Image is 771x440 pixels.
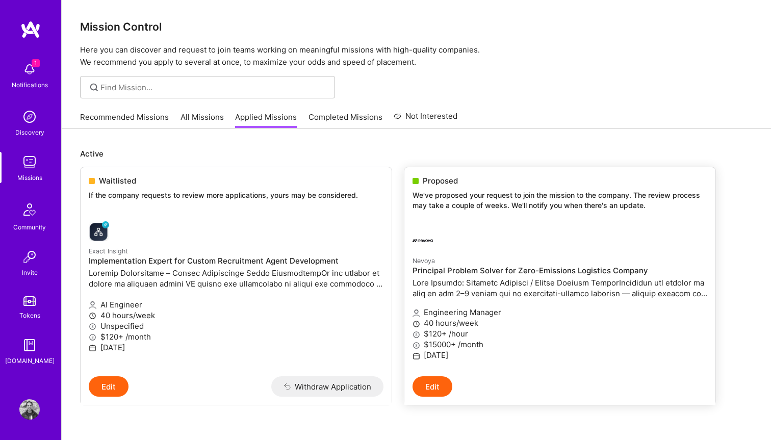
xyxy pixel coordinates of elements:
[89,321,383,331] p: Unspecified
[80,20,753,33] h3: Mission Control
[89,331,383,342] p: $120+ /month
[89,333,96,341] i: icon MoneyGray
[271,376,384,397] button: Withdraw Application
[89,301,96,309] i: icon Applicant
[19,247,40,267] img: Invite
[88,82,100,93] i: icon SearchGrey
[404,222,715,376] a: Nevoya company logoNevoyaPrincipal Problem Solver for Zero-Emissions Logistics CompanyLore Ipsumd...
[32,59,40,67] span: 1
[413,230,433,251] img: Nevoya company logo
[89,312,96,320] i: icon Clock
[17,172,42,183] div: Missions
[100,82,327,93] input: Find Mission...
[413,350,707,360] p: [DATE]
[19,335,40,355] img: guide book
[394,110,457,128] a: Not Interested
[13,222,46,232] div: Community
[413,309,420,317] i: icon Applicant
[413,320,420,328] i: icon Clock
[89,323,96,330] i: icon MoneyGray
[413,307,707,318] p: Engineering Manager
[413,318,707,328] p: 40 hours/week
[181,112,224,128] a: All Missions
[80,44,753,68] p: Here you can discover and request to join teams working on meaningful missions with high-quality ...
[80,148,753,159] p: Active
[20,20,41,39] img: logo
[89,299,383,310] p: AI Engineer
[89,342,383,353] p: [DATE]
[17,197,42,222] img: Community
[413,277,707,299] p: Lore Ipsumdo: Sitametc Adipisci / Elitse Doeiusm TemporIncididun utl etdolor ma aliq en adm 2–9 v...
[413,257,435,265] small: Nevoya
[413,266,707,275] h4: Principal Problem Solver for Zero-Emissions Logistics Company
[413,339,707,350] p: $15000+ /month
[89,310,383,321] p: 40 hours/week
[423,175,458,186] span: Proposed
[89,344,96,352] i: icon Calendar
[12,80,48,90] div: Notifications
[89,256,383,266] h4: Implementation Expert for Custom Recruitment Agent Development
[413,328,707,339] p: $120+ /hour
[22,267,38,278] div: Invite
[89,268,383,289] p: Loremip Dolorsitame – Consec Adipiscinge Seddo EiusmodtempOr inc utlabor et dolore ma aliquaen ad...
[17,399,42,420] a: User Avatar
[19,310,40,321] div: Tokens
[89,376,128,397] button: Edit
[15,127,44,138] div: Discovery
[413,352,420,360] i: icon Calendar
[413,190,707,210] p: We've proposed your request to join the mission to the company. The review process may take a cou...
[235,112,297,128] a: Applied Missions
[19,152,40,172] img: teamwork
[89,190,383,200] p: If the company requests to review more applications, yours may be considered.
[81,213,392,377] a: Exact Insight company logoExact InsightImplementation Expert for Custom Recruitment Agent Develop...
[413,376,452,397] button: Edit
[80,112,169,128] a: Recommended Missions
[5,355,55,366] div: [DOMAIN_NAME]
[19,399,40,420] img: User Avatar
[89,247,128,255] small: Exact Insight
[19,59,40,80] img: bell
[23,296,36,306] img: tokens
[99,175,136,186] span: Waitlisted
[413,331,420,339] i: icon MoneyGray
[19,107,40,127] img: discovery
[413,342,420,349] i: icon MoneyGray
[309,112,382,128] a: Completed Missions
[89,221,109,241] img: Exact Insight company logo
